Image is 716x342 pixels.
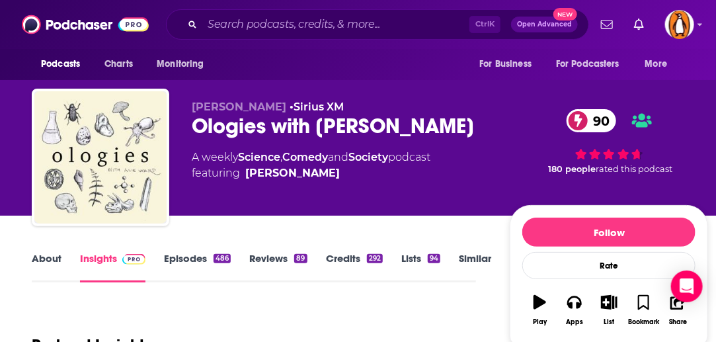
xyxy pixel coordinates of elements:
span: • [290,101,344,113]
img: Ologies with Alie Ward [34,91,167,224]
a: Charts [96,52,141,77]
span: Charts [104,55,133,73]
button: List [592,286,626,334]
div: A weekly podcast [192,150,430,181]
a: InsightsPodchaser Pro [80,252,145,282]
span: featuring [192,165,430,181]
div: 90 180 peoplerated this podcast [510,101,708,183]
div: 486 [214,254,231,263]
img: Podchaser - Follow, Share and Rate Podcasts [22,12,149,37]
a: Episodes486 [164,252,231,282]
button: Show profile menu [665,10,694,39]
button: Bookmark [627,286,661,334]
div: Play [533,318,547,326]
button: Follow [522,218,696,247]
a: Society [348,151,388,163]
a: Sirius XM [294,101,344,113]
a: Lists94 [401,252,440,282]
span: Ctrl K [469,16,500,33]
a: Science [238,151,280,163]
div: List [604,318,614,326]
img: Podchaser Pro [122,254,145,265]
a: Credits292 [326,252,383,282]
button: Open AdvancedNew [511,17,578,32]
img: User Profile [665,10,694,39]
span: 180 people [548,164,596,174]
input: Search podcasts, credits, & more... [202,14,469,35]
button: Apps [557,286,592,334]
div: Bookmark [628,318,659,326]
a: 90 [567,109,616,132]
button: open menu [636,52,684,77]
a: Show notifications dropdown [629,13,649,36]
button: open menu [470,52,548,77]
a: Alie Ward [245,165,340,181]
a: Similar [459,252,491,282]
button: Play [522,286,557,334]
span: Logged in as penguin_portfolio [665,10,694,39]
button: open menu [147,52,221,77]
div: 292 [367,254,383,263]
span: 90 [580,109,616,132]
a: About [32,252,61,282]
span: , [280,151,282,163]
div: 94 [428,254,440,263]
div: Apps [566,318,583,326]
span: Podcasts [41,55,80,73]
span: More [645,55,668,73]
button: Share [661,286,696,334]
span: and [328,151,348,163]
span: Open Advanced [517,21,572,28]
a: Comedy [282,151,328,163]
span: [PERSON_NAME] [192,101,286,113]
button: open menu [547,52,639,77]
span: For Business [479,55,532,73]
div: Open Intercom Messenger [671,271,703,302]
span: New [553,8,577,21]
span: For Podcasters [556,55,619,73]
a: Show notifications dropdown [596,13,618,36]
div: Search podcasts, credits, & more... [166,9,589,40]
span: Monitoring [157,55,204,73]
button: open menu [32,52,97,77]
div: 89 [294,254,307,263]
div: Share [670,318,688,326]
div: Rate [522,252,696,279]
a: Reviews89 [249,252,307,282]
span: rated this podcast [596,164,672,174]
